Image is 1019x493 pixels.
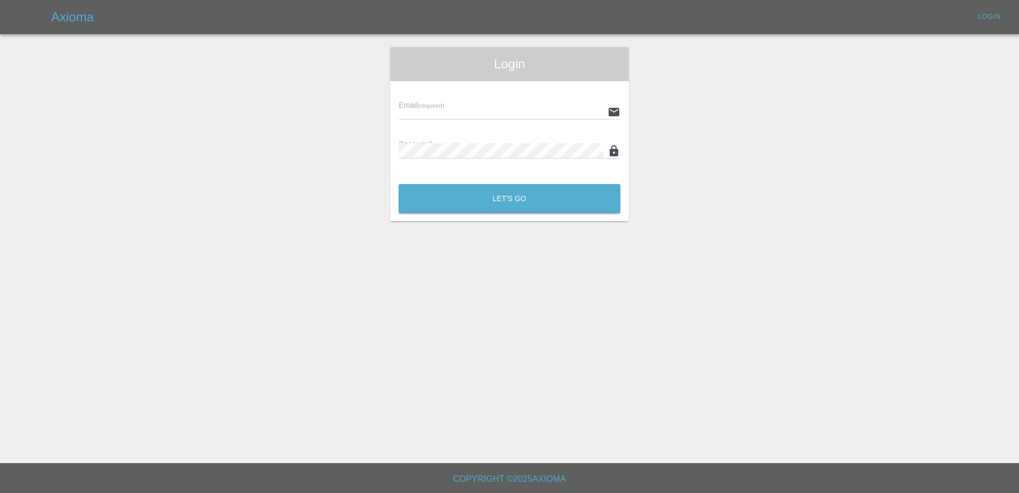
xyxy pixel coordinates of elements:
[399,184,620,213] button: Let's Go
[418,102,444,109] small: (required)
[51,9,94,26] h5: Axioma
[432,141,459,148] small: (required)
[399,55,620,73] span: Login
[9,472,1010,487] h6: Copyright © 2025 Axioma
[399,140,458,148] span: Password
[399,101,444,109] span: Email
[972,9,1006,25] a: Login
